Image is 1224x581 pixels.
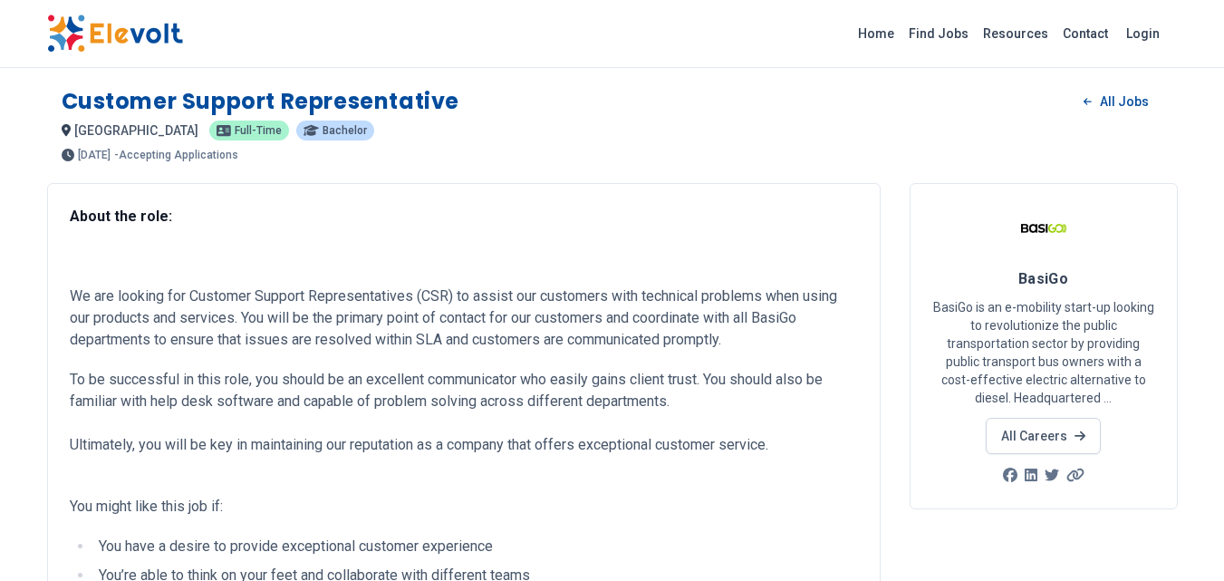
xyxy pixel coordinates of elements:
[1115,15,1171,52] a: Login
[323,125,367,136] span: Bachelor
[62,87,460,116] h1: Customer Support Representative
[78,150,111,160] span: [DATE]
[851,19,901,48] a: Home
[1055,19,1115,48] a: Contact
[1021,206,1066,251] img: BasiGo
[976,19,1055,48] a: Resources
[70,286,858,351] p: We are looking for Customer Support Representatives (CSR) to assist our customers with technical ...
[932,298,1155,407] p: BasiGo is an e-mobility start-up looking to revolutionize the public transportation sector by pro...
[70,369,858,478] p: To be successful in this role, you should be an excellent communicator who easily gains client tr...
[47,15,183,53] img: Elevolt
[1018,270,1069,287] span: BasiGo
[70,208,172,225] strong: About the role:
[114,150,238,160] p: - Accepting Applications
[235,125,282,136] span: Full-time
[93,536,858,557] li: You have a desire to provide exceptional customer experience
[986,418,1101,454] a: All Careers
[74,123,198,138] span: [GEOGRAPHIC_DATA]
[901,19,976,48] a: Find Jobs
[1069,88,1162,115] a: All Jobs
[70,496,858,518] p: You might like this job if:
